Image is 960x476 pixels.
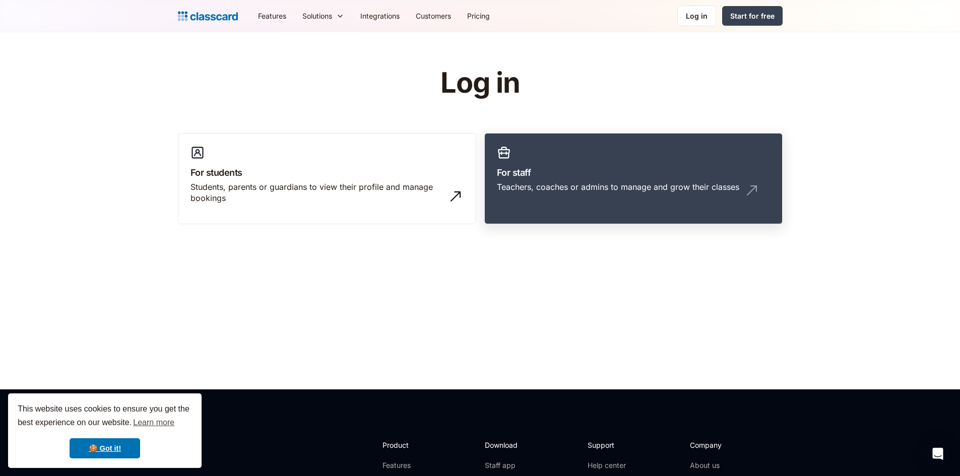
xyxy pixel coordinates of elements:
[178,133,476,225] a: For studentsStudents, parents or guardians to view their profile and manage bookings
[459,5,498,27] a: Pricing
[588,460,628,470] a: Help center
[484,133,783,225] a: For staffTeachers, coaches or admins to manage and grow their classes
[686,11,708,21] div: Log in
[408,5,459,27] a: Customers
[132,415,176,430] a: learn more about cookies
[382,440,436,450] h2: Product
[722,6,783,26] a: Start for free
[190,166,464,179] h3: For students
[190,181,443,204] div: Students, parents or guardians to view their profile and manage bookings
[302,11,332,21] div: Solutions
[926,442,950,466] div: Open Intercom Messenger
[690,460,757,470] a: About us
[18,403,192,430] span: This website uses cookies to ensure you get the best experience on our website.
[485,440,526,450] h2: Download
[588,440,628,450] h2: Support
[497,166,770,179] h3: For staff
[730,11,775,21] div: Start for free
[382,460,436,470] a: Features
[250,5,294,27] a: Features
[70,438,140,458] a: dismiss cookie message
[178,9,238,23] a: Logo
[294,5,352,27] div: Solutions
[690,440,757,450] h2: Company
[485,460,526,470] a: Staff app
[8,393,202,468] div: cookieconsent
[320,67,640,99] h1: Log in
[677,6,716,26] a: Log in
[497,181,739,192] div: Teachers, coaches or admins to manage and grow their classes
[352,5,408,27] a: Integrations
